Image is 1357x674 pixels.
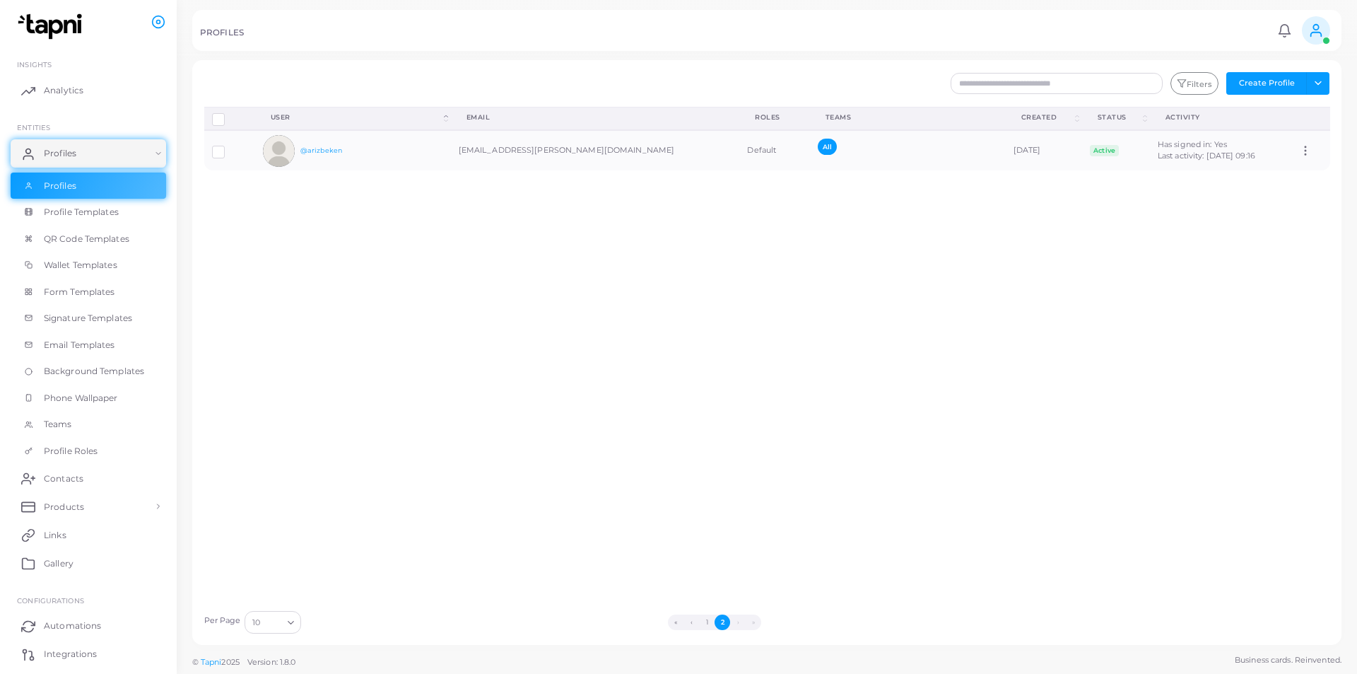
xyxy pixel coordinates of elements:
[11,332,166,359] a: Email Templates
[44,259,117,272] span: Wallet Templates
[204,107,255,130] th: Row-selection
[11,464,166,492] a: Contacts
[11,76,166,105] a: Analytics
[466,112,724,122] div: Email
[11,640,166,668] a: Integrations
[715,615,730,630] button: Go to page 2
[44,312,132,325] span: Signature Templates
[44,529,66,542] span: Links
[451,130,740,170] td: [EMAIL_ADDRESS][PERSON_NAME][DOMAIN_NAME]
[1098,112,1140,122] div: Status
[44,84,83,97] span: Analytics
[1165,112,1276,122] div: activity
[11,521,166,549] a: Links
[17,60,52,69] span: INSIGHTS
[44,206,119,219] span: Profile Templates
[1158,139,1227,149] span: Has signed in: Yes
[247,657,296,667] span: Version: 1.8.0
[1021,112,1072,122] div: Created
[826,112,990,122] div: Teams
[201,657,222,667] a: Tapni
[245,611,301,634] div: Search for option
[44,180,76,192] span: Profiles
[44,472,83,485] span: Contacts
[44,445,98,458] span: Profile Roles
[11,252,166,279] a: Wallet Templates
[11,411,166,438] a: Teams
[11,492,166,521] a: Products
[192,656,295,668] span: ©
[44,620,101,632] span: Automations
[818,139,837,155] span: All
[668,615,683,630] button: Go to first page
[200,28,244,37] h5: PROFILES
[44,501,84,513] span: Products
[204,615,241,627] label: Per Page
[755,112,794,122] div: Roles
[44,286,115,298] span: Form Templates
[11,305,166,332] a: Signature Templates
[683,615,699,630] button: Go to previous page
[44,557,74,570] span: Gallery
[11,139,166,168] a: Profiles
[11,279,166,306] a: Form Templates
[252,615,260,630] span: 10
[44,365,144,378] span: Background Templates
[11,358,166,385] a: Background Templates
[1291,107,1330,130] th: Action
[11,173,166,199] a: Profiles
[44,392,118,405] span: Phone Wallpaper
[11,199,166,226] a: Profile Templates
[44,339,115,351] span: Email Templates
[44,147,76,160] span: Profiles
[1006,130,1082,170] td: [DATE]
[300,146,342,154] a: @arizbeken
[271,112,441,122] div: User
[11,438,166,465] a: Profile Roles
[262,615,282,630] input: Search for option
[699,615,715,630] button: Go to page 1
[221,656,239,668] span: 2025
[263,135,295,167] img: avatar
[44,648,97,661] span: Integrations
[739,130,809,170] td: Default
[1158,151,1255,161] span: Last activity: [DATE] 09:16
[1170,72,1218,95] button: Filters
[11,385,166,412] a: Phone Wallpaper
[11,549,166,577] a: Gallery
[17,596,84,605] span: Configurations
[11,612,166,640] a: Automations
[1235,654,1341,666] span: Business cards. Reinvented.
[11,226,166,252] a: QR Code Templates
[1090,145,1120,156] span: Active
[44,418,72,431] span: Teams
[17,123,50,132] span: ENTITIES
[305,615,1124,630] ul: Pagination
[44,233,129,245] span: QR Code Templates
[13,13,91,40] img: logo
[1226,72,1307,95] button: Create Profile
